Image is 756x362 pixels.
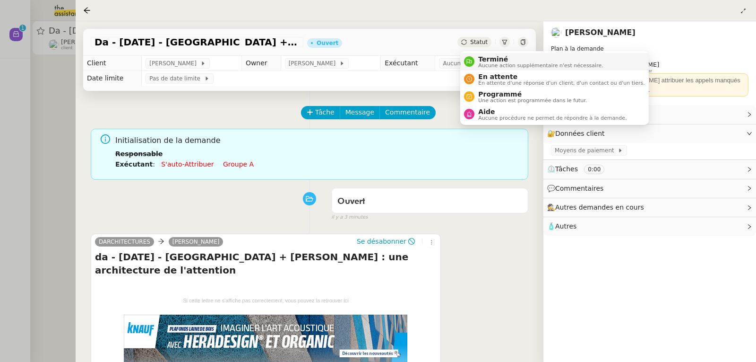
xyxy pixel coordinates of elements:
button: Tâche [301,106,340,119]
div: ⚠️ En l'absence de [PERSON_NAME] attribuer les appels manqués et les e-mails à [PERSON_NAME]. [555,76,745,94]
td: Exécutant [381,56,435,71]
span: 💬 [547,185,608,192]
b: Responsable [115,150,163,158]
button: Se désabonner [353,236,418,247]
span: Aide [478,108,627,115]
span: [PERSON_NAME] [149,59,200,68]
span: Plan à la demande [551,45,604,52]
button: Commentaire [379,106,436,119]
div: Ouvert [317,40,338,46]
span: 🕵️ [547,203,648,211]
span: 🔐 [547,128,609,139]
span: Commentaires [555,185,603,192]
span: Autres [555,222,576,230]
a: Groupe a [223,160,254,168]
span: Données client [555,130,605,137]
a: DARCHITECTURES [95,238,154,246]
span: Message [345,107,374,118]
span: Moyens de paiement [555,146,618,155]
a: [PERSON_NAME] [565,28,636,37]
a: [PERSON_NAME] [169,238,223,246]
span: Aucune procédure ne permet de répondre à la demande. [478,115,627,121]
div: ⏲️Tâches 0:00 [543,160,756,178]
span: [PERSON_NAME] [289,59,339,68]
span: Autres demandes en cours [555,203,644,211]
span: 🧴 [547,222,576,230]
span: Statut [470,39,488,45]
div: 🔐Données client [543,124,756,143]
button: Message [340,106,380,119]
div: ⚙️Procédures [543,105,756,124]
span: En attente [478,73,644,80]
div: 💬Commentaires [543,179,756,198]
span: Aucun exécutant [443,59,494,68]
span: il y a 3 minutes [331,213,368,221]
td: Date limite [83,71,142,86]
td: Client [83,56,142,71]
span: ⏲️ [547,165,612,173]
span: Initialisation de la demande [115,134,521,147]
img: users%2FnSvcPnZyQ0RA1JfSOxSfyelNlJs1%2Favatar%2Fp1050537-640x427.jpg [551,27,561,38]
h4: da - [DATE] - [GEOGRAPHIC_DATA] + [PERSON_NAME] : une architecture de l'attention [95,250,437,277]
span: Tâches [555,165,578,173]
span: Une action est programmée dans le futur. [478,98,587,103]
span: Da - [DATE] - [GEOGRAPHIC_DATA] + [PERSON_NAME] : une architecture de l'attention [94,37,300,47]
span: Se désabonner [357,237,406,246]
span: Commentaire [385,107,430,118]
div: 🧴Autres [543,217,756,236]
span: : [153,160,155,168]
span: Ouvert [337,197,365,206]
nz-tag: 0:00 [584,165,604,174]
span: Programmé [478,90,587,98]
a: Si cette lettre ne s'affiche pas correctement, vous pouvez la retrouver ici [183,298,348,303]
span: Aucune action supplémentaire n'est nécessaire. [478,63,603,68]
a: S'auto-attribuer [161,160,214,168]
div: 🕵️Autres demandes en cours [543,198,756,217]
span: Pas de date limite [149,74,204,83]
td: Owner [241,56,281,71]
span: En attente d'une réponse d'un client, d'un contact ou d'un tiers. [478,80,644,86]
span: Tâche [315,107,335,118]
span: Terminé [478,55,603,63]
b: Exécutant [115,160,153,168]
